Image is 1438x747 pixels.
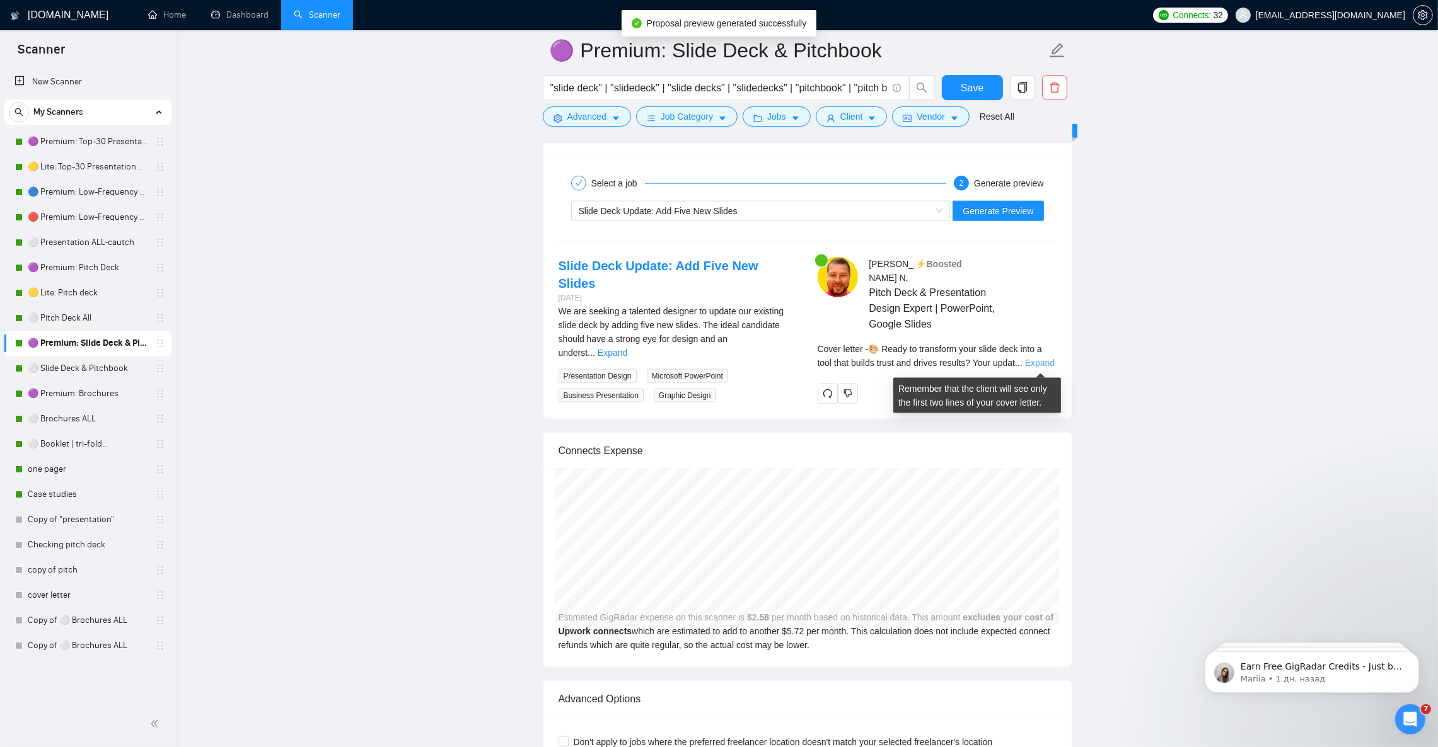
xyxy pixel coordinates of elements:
[150,717,163,730] span: double-left
[647,18,807,28] span: Proposal preview generated successfully
[818,342,1057,370] div: Remember that the client will see only the first two lines of your cover letter.
[8,40,75,67] span: Scanner
[559,369,637,383] span: Presentation Design
[28,305,148,331] a: ⚪ Pitch Deck All
[1239,11,1248,20] span: user
[554,113,562,123] span: setting
[950,113,959,123] span: caret-down
[28,129,148,154] a: 🟣 Premium: Top-30 Presentation Keywords
[1413,10,1433,20] a: setting
[550,80,887,96] input: Search Freelance Jobs...
[155,414,165,424] span: holder
[155,338,165,348] span: holder
[1015,358,1023,368] span: ...
[818,389,837,399] span: redo
[661,110,713,123] span: Job Category
[28,633,148,658] a: Copy of ⚪ Brochures ALL
[28,482,148,507] a: Case studies
[1413,5,1433,25] button: setting
[14,69,161,94] a: New Scanner
[155,641,165,651] span: holder
[155,540,165,550] span: holder
[818,257,858,297] img: c17XH_OUkR7nex4Zgaw-_52SvVSmxBNxRpbcbab6PLDZCmEExCi9R22d2WRFXH5ZBT
[869,259,913,283] span: [PERSON_NAME] N .
[942,75,1003,100] button: Save
[28,457,148,482] a: one pager
[612,113,620,123] span: caret-down
[28,557,148,583] a: copy of pitch
[543,106,631,127] button: settingAdvancedcaret-down
[1054,126,1072,136] span: New
[28,331,148,356] a: 🟣 Premium: Slide Deck & Pitchbook
[953,201,1043,221] button: Generate Preview
[28,255,148,280] a: 🟣 Premium: Pitch Deck
[840,110,863,123] span: Client
[155,489,165,499] span: holder
[28,230,148,255] a: ⚪ Presentation ALL-cautch
[155,439,165,449] span: holder
[1042,75,1067,100] button: delete
[1010,75,1035,100] button: copy
[155,137,165,147] span: holder
[974,176,1044,191] div: Generate preview
[1049,42,1065,59] span: edit
[155,363,165,374] span: holder
[155,313,165,323] span: holder
[816,106,888,127] button: userClientcaret-down
[963,204,1033,218] span: Generate Preview
[155,263,165,273] span: holder
[155,389,165,399] span: holder
[791,113,800,123] span: caret-down
[575,180,583,187] span: check
[767,110,786,123] span: Jobs
[155,590,165,600] span: holder
[867,113,876,123] span: caret-down
[559,612,1054,636] b: excludes your cost of Upwork connects
[893,378,1061,413] div: Remember that the client will see only the first two lines of your cover letter.
[28,406,148,431] a: ⚪ Brochures ALL
[961,80,983,96] span: Save
[960,179,964,188] span: 2
[559,259,758,290] a: Slide Deck Update: Add Five New Slides
[28,205,148,230] a: 🔴 Premium: Low-Frequency Presentations
[818,344,1042,368] span: Cover letter - 🎨 Ready to transform your slide deck into a tool that builds trust and drives resu...
[654,389,716,402] span: Graphic Design
[148,9,186,20] a: homeHome
[559,389,644,402] span: Business Presentation
[753,113,762,123] span: folder
[28,356,148,381] a: ⚪ Slide Deck & Pitchbook
[28,280,148,305] a: 🟡 Lite: Pitch deck
[838,384,858,404] button: dislike
[818,384,838,404] button: redo
[155,288,165,298] span: holder
[869,285,1019,332] span: Pitch Deck & Presentation Design Expert | PowerPoint, Google Slides
[559,306,784,358] span: We are seeking a talented designer to update our existing slide deck by adding five new slides. T...
[28,154,148,180] a: 🟡 Lite: Top-30 Presentation Keywords
[826,113,835,123] span: user
[893,84,901,92] span: info-circle
[155,565,165,575] span: holder
[718,113,727,123] span: caret-down
[579,206,738,216] span: Slide Deck Update: Add Five New Slides
[917,110,944,123] span: Vendor
[28,608,148,633] a: Copy of ⚪ Brochures ALL
[155,237,165,248] span: holder
[909,75,934,100] button: search
[588,348,595,358] span: ...
[1395,704,1425,734] iframe: Intercom live chat
[910,82,934,93] span: search
[598,348,627,358] a: Expand
[550,35,1047,66] input: Scanner name...
[1173,8,1210,22] span: Connects:
[28,180,148,205] a: 🔵 Premium: Low-Frequency Presentations
[155,464,165,474] span: holder
[155,162,165,172] span: holder
[543,469,1072,667] div: Estimated GigRadar expense on this scanner is per month based on historical data. This amount whi...
[559,304,797,360] div: We are seeking a talented designer to update our existing slide deck by adding five new slides. T...
[1011,82,1035,93] span: copy
[9,108,28,117] span: search
[155,515,165,525] span: holder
